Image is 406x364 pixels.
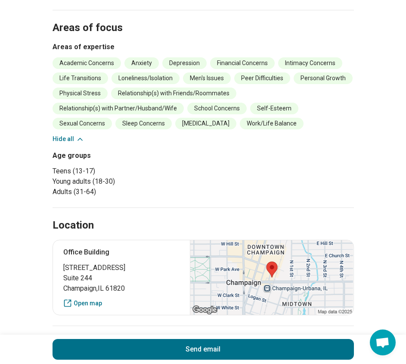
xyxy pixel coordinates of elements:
[175,118,236,129] li: [MEDICAL_DATA]
[53,57,121,69] li: Academic Concerns
[278,57,342,69] li: Intimacy Concerns
[53,166,200,176] li: Teens (13-17)
[63,263,180,273] span: [STREET_ADDRESS]
[53,103,184,114] li: Relationship(s) with Partner/Husband/Wife
[294,72,353,84] li: Personal Growth
[124,57,159,69] li: Anxiety
[53,88,108,99] li: Physical Stress
[63,299,180,308] a: Open map
[210,57,275,69] li: Financial Concerns
[115,118,172,129] li: Sleep Concerns
[53,135,84,144] button: Hide all
[53,339,354,360] button: Send email
[370,329,396,355] div: Open chat
[53,176,200,187] li: Young adults (18-30)
[63,273,180,283] span: Suite 244
[250,103,298,114] li: Self-Esteem
[187,103,247,114] li: School Concerns
[234,72,290,84] li: Peer Difficulties
[53,72,108,84] li: Life Transitions
[183,72,231,84] li: Men's Issues
[63,247,180,257] p: Office Building
[162,57,207,69] li: Depression
[53,218,94,233] h2: Location
[111,88,236,99] li: Relationship(s) with Friends/Roommates
[53,187,200,197] li: Adults (31-64)
[112,72,180,84] li: Loneliness/Isolation
[53,118,112,129] li: Sexual Concerns
[53,151,200,161] h3: Age groups
[240,118,304,129] li: Work/Life Balance
[63,283,180,294] span: Champaign , IL 61820
[53,42,354,52] h3: Areas of expertise
[53,316,354,351] h2: Remote options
